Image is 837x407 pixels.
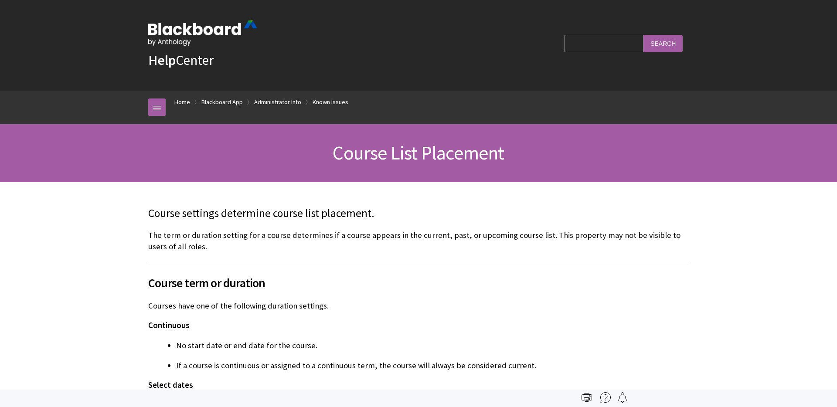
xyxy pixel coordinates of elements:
[148,320,190,330] span: Continuous
[600,392,611,403] img: More help
[582,392,592,403] img: Print
[148,300,689,312] p: Courses have one of the following duration settings.
[643,35,683,52] input: Search
[148,20,257,46] img: Blackboard by Anthology
[148,51,176,69] strong: Help
[176,360,689,371] p: If a course is continuous or assigned to a continuous term, the course will always be considered ...
[201,97,243,108] a: Blackboard App
[176,339,689,352] li: No start date or end date for the course.
[148,230,689,252] p: The term or duration setting for a course determines if a course appears in the current, past, or...
[254,97,301,108] a: Administrator Info
[617,392,628,403] img: Follow this page
[148,51,214,69] a: HelpCenter
[148,206,689,221] p: Course settings determine course list placement.
[333,141,504,165] span: Course List Placement
[313,97,348,108] a: Known Issues
[174,97,190,108] a: Home
[148,263,689,292] h2: Course term or duration
[148,380,193,390] span: Select dates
